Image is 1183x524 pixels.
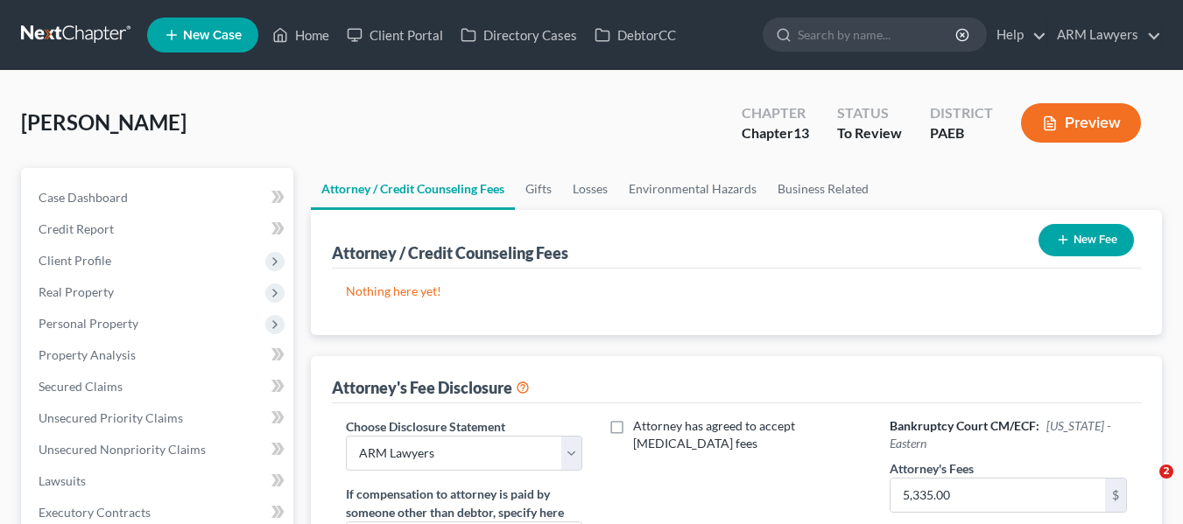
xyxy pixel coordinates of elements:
[1123,465,1165,507] iframe: Intercom live chat
[562,168,618,210] a: Losses
[930,123,993,143] div: PAEB
[930,103,993,123] div: District
[39,473,86,488] span: Lawsuits
[332,377,530,398] div: Attorney's Fee Disclosure
[890,418,1110,451] span: [US_STATE] - Eastern
[264,19,338,51] a: Home
[25,465,293,497] a: Lawsuits
[332,242,568,263] div: Attorney / Credit Counseling Fees
[618,168,767,210] a: Environmental Hazards
[39,284,114,299] span: Real Property
[515,168,562,210] a: Gifts
[890,417,1127,452] h6: Bankruptcy Court CM/ECF:
[633,418,795,451] span: Attorney has agreed to accept [MEDICAL_DATA] fees
[988,19,1046,51] a: Help
[183,29,242,42] span: New Case
[1021,103,1141,143] button: Preview
[1048,19,1161,51] a: ARM Lawyers
[837,103,902,123] div: Status
[39,410,183,425] span: Unsecured Priority Claims
[25,402,293,434] a: Unsecured Priority Claims
[39,347,136,362] span: Property Analysis
[767,168,879,210] a: Business Related
[586,19,685,51] a: DebtorCC
[39,316,138,331] span: Personal Property
[891,479,1105,512] input: 0.00
[346,283,1127,300] p: Nothing here yet!
[39,253,111,268] span: Client Profile
[837,123,902,143] div: To Review
[742,123,809,143] div: Chapter
[39,442,206,457] span: Unsecured Nonpriority Claims
[793,124,809,141] span: 13
[25,339,293,371] a: Property Analysis
[890,459,974,478] label: Attorney's Fees
[21,109,187,135] span: [PERSON_NAME]
[1039,224,1134,256] button: New Fee
[39,379,123,394] span: Secured Claims
[1159,465,1173,479] span: 2
[452,19,586,51] a: Directory Cases
[742,103,809,123] div: Chapter
[346,417,505,436] label: Choose Disclosure Statement
[1105,479,1126,512] div: $
[39,190,128,205] span: Case Dashboard
[25,213,293,245] a: Credit Report
[346,485,583,521] label: If compensation to attorney is paid by someone other than debtor, specify here
[25,371,293,402] a: Secured Claims
[25,434,293,465] a: Unsecured Nonpriority Claims
[39,221,114,236] span: Credit Report
[25,182,293,213] a: Case Dashboard
[338,19,452,51] a: Client Portal
[311,168,515,210] a: Attorney / Credit Counseling Fees
[798,18,958,51] input: Search by name...
[39,505,151,520] span: Executory Contracts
